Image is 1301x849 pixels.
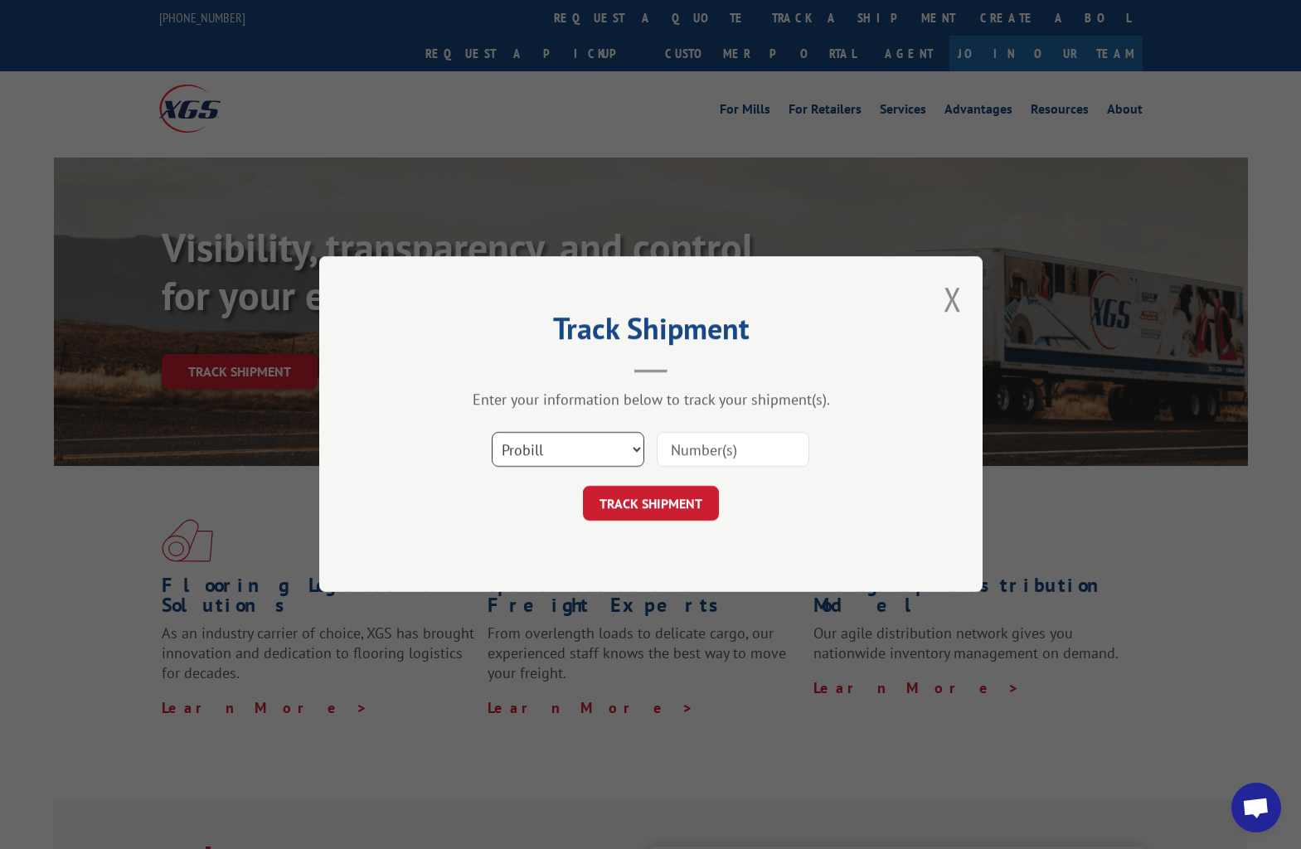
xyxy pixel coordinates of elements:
input: Number(s) [657,433,809,468]
button: TRACK SHIPMENT [583,487,719,522]
h2: Track Shipment [402,317,900,348]
div: Open chat [1231,783,1281,832]
div: Enter your information below to track your shipment(s). [402,391,900,410]
button: Close modal [944,277,962,321]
